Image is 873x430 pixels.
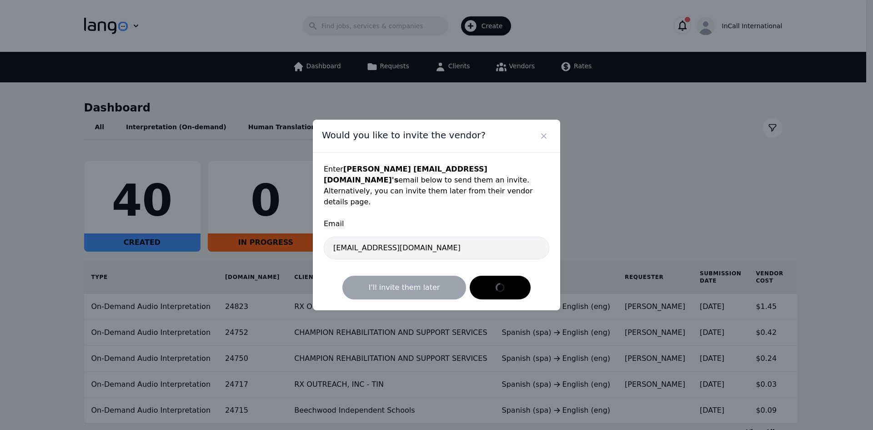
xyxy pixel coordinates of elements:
p: Enter email below to send them an invite. Alternatively, you can invite them later from their ven... [324,164,549,207]
span: Email [324,218,549,229]
strong: [PERSON_NAME] [EMAIL_ADDRESS][DOMAIN_NAME] 's [324,165,487,184]
input: Enter vendor email [324,237,549,259]
button: Close [537,129,551,143]
button: I'll invite them later [342,276,467,299]
span: Would you like to invite the vendor? [322,129,486,142]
